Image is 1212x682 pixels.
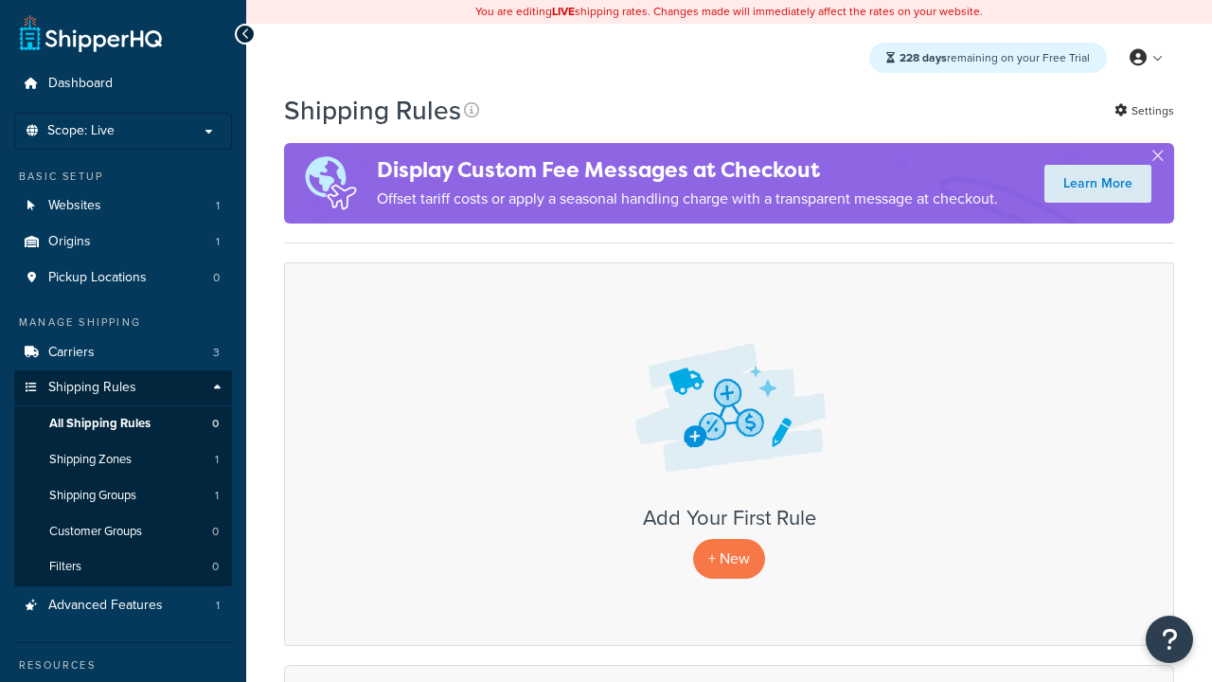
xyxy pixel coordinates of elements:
span: Advanced Features [48,598,163,614]
span: Pickup Locations [48,270,147,286]
a: Customer Groups 0 [14,514,232,549]
li: Customer Groups [14,514,232,549]
a: Learn More [1044,165,1151,203]
img: duties-banner-06bc72dcb5fe05cb3f9472aba00be2ae8eb53ab6f0d8bb03d382ba314ac3c341.png [284,143,377,224]
span: 1 [215,488,219,504]
span: 1 [216,598,220,614]
span: 1 [215,452,219,468]
li: Shipping Zones [14,442,232,477]
li: Advanced Features [14,588,232,623]
div: Manage Shipping [14,314,232,331]
div: remaining on your Free Trial [869,43,1107,73]
span: 1 [216,198,220,214]
a: Shipping Rules [14,370,232,405]
span: Websites [48,198,101,214]
span: 0 [213,270,220,286]
span: Shipping Zones [49,452,132,468]
a: Advanced Features 1 [14,588,232,623]
span: Dashboard [48,76,113,92]
p: + New [693,539,765,578]
a: Filters 0 [14,549,232,584]
a: All Shipping Rules 0 [14,406,232,441]
li: Filters [14,549,232,584]
span: 1 [216,234,220,250]
h1: Shipping Rules [284,92,461,129]
li: Websites [14,188,232,224]
span: 3 [213,345,220,361]
p: Offset tariff costs or apply a seasonal handling charge with a transparent message at checkout. [377,186,998,212]
span: 0 [212,524,219,540]
a: Origins 1 [14,224,232,260]
li: Shipping Rules [14,370,232,586]
li: Pickup Locations [14,260,232,296]
button: Open Resource Center [1146,616,1193,663]
a: Shipping Zones 1 [14,442,232,477]
span: Filters [49,559,81,575]
a: Shipping Groups 1 [14,478,232,513]
span: Scope: Live [47,123,115,139]
span: Shipping Rules [48,380,136,396]
span: Customer Groups [49,524,142,540]
h4: Display Custom Fee Messages at Checkout [377,154,998,186]
span: 0 [212,416,219,432]
strong: 228 days [900,49,947,66]
li: Shipping Groups [14,478,232,513]
a: Carriers 3 [14,335,232,370]
a: Websites 1 [14,188,232,224]
a: Dashboard [14,66,232,101]
span: All Shipping Rules [49,416,151,432]
li: Origins [14,224,232,260]
a: ShipperHQ Home [20,14,162,52]
li: Carriers [14,335,232,370]
span: Shipping Groups [49,488,136,504]
div: Resources [14,657,232,673]
div: Basic Setup [14,169,232,185]
span: 0 [212,559,219,575]
a: Settings [1114,98,1174,124]
h3: Add Your First Rule [304,507,1154,529]
li: All Shipping Rules [14,406,232,441]
span: Carriers [48,345,95,361]
a: Pickup Locations 0 [14,260,232,296]
span: Origins [48,234,91,250]
b: LIVE [552,3,575,20]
